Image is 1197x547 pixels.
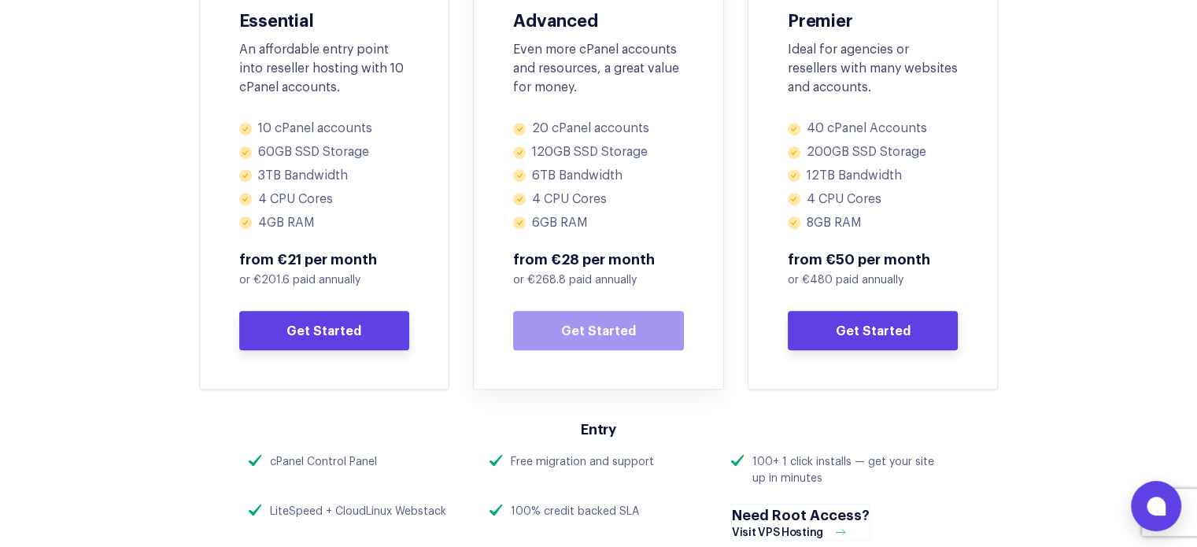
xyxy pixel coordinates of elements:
div: cPanel Control Panel [270,454,377,471]
li: 10 cPanel accounts [239,120,410,137]
span: from €28 per month [513,249,684,268]
p: or €480 paid annually [788,272,959,289]
div: 100% credit backed SLA [511,504,639,520]
div: LiteSpeed + CloudLinux Webstack [270,504,446,520]
a: Get Started [513,311,684,350]
li: 3TB Bandwidth [239,168,410,184]
li: 4 CPU Cores [239,191,410,208]
li: 60GB SSD Storage [239,144,410,161]
li: 200GB SSD Storage [788,144,959,161]
h3: Essential [239,9,410,28]
li: 6TB Bandwidth [513,168,684,184]
li: 12TB Bandwidth [788,168,959,184]
h4: Need Root Access? [732,504,870,524]
p: or €201.6 paid annually [239,272,410,289]
div: Free migration and support [511,454,654,471]
span: from €21 per month [239,249,410,268]
li: 6GB RAM [513,215,684,231]
a: Get Started [239,311,410,350]
div: Visit VPS Hosting [732,527,855,540]
h3: Premier [788,9,959,28]
h3: Advanced [513,9,684,28]
a: Need Root Access?Visit VPS Hosting [731,504,870,541]
div: 100+ 1 click installs — get your site up in minutes [752,454,949,487]
h3: Entry [249,419,949,438]
li: 4GB RAM [239,215,410,231]
li: 20 cPanel accounts [513,120,684,137]
li: 120GB SSD Storage [513,144,684,161]
li: 40 cPanel Accounts [788,120,959,137]
button: Open chat window [1131,481,1181,531]
li: 8GB RAM [788,215,959,231]
a: Get Started [788,311,959,350]
span: from €50 per month [788,249,959,268]
li: 4 CPU Cores [788,191,959,208]
div: Ideal for agencies or resellers with many websites and accounts. [788,40,959,97]
div: Even more cPanel accounts and resources, a great value for money. [513,40,684,97]
div: An affordable entry point into reseller hosting with 10 cPanel accounts. [239,40,410,97]
p: or €268.8 paid annually [513,272,684,289]
li: 4 CPU Cores [513,191,684,208]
